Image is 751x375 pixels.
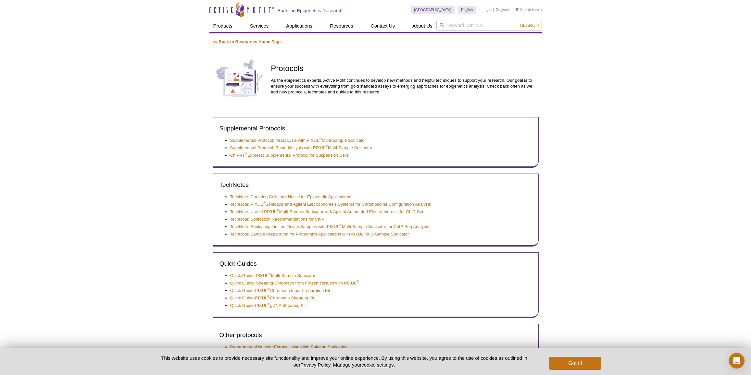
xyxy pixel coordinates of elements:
p: This website uses cookies to provide necessary site functionality and improve your online experie... [150,355,539,368]
sup: ® [268,294,270,298]
sup: ® [245,151,247,155]
a: Contact Us [367,20,399,32]
sup: ® [269,272,271,276]
a: Supplemental Protocol: Bacterial Lysis with PIXUL®Multi-Sample Sonicator [230,145,372,151]
sup: ® [325,144,328,148]
a: English [458,6,476,14]
sup: ® [319,137,322,140]
a: ChIP-IT®Express: Supplemental Protocol for Suspension Cells [230,152,349,158]
h2: Other protocols [219,331,532,339]
a: Quick Guide: PIXUL®Multi-Sample Sonicator [230,273,315,279]
button: cookie settings [361,362,394,368]
a: TechNote: Sonicating Limited Tissue Samples with PIXUL®Multi-Sample Sonicator for ChIP-Seq Analysis [230,224,429,230]
a: Quick Guide: Shearing Chromatin from Frozen Tissues with PIXUL® [230,280,359,286]
h1: Protocols [271,64,538,74]
a: Preparation of Nuclear Extract Using High Salt and Sonication [230,344,348,350]
a: TechNote: Sample Preparation for Proteomics Applications with PIXUL Multi-Sample Sonicator [230,231,409,237]
a: Quick Guide-PIXUL®Chromatin Shearing Kit [230,295,315,301]
button: Search [518,22,541,28]
div: Open Intercom Messenger [729,353,745,369]
h2: TechNotes [219,180,532,189]
a: Privacy Policy [300,362,330,368]
sup: ® [339,223,342,227]
a: Products [209,20,236,32]
a: Services [246,20,273,32]
h2: Quick Guides [219,259,532,268]
p: As the epigenetics experts, Active Motif continues to develop new methods and helpful techniques ... [271,78,538,95]
a: Supplemental Protocol: Yeast Lysis with PIXUL®Multi-Sample Sonicator [230,138,366,143]
sup: ® [276,208,279,212]
sup: ® [268,287,270,291]
sup: ® [357,279,359,283]
a: << Back to Resources Home Page [213,39,282,44]
a: Cart [516,7,527,12]
li: | [493,6,494,14]
a: Resources [326,20,357,32]
a: Applications [282,20,316,32]
h2: Enabling Epigenetics Research [278,8,343,14]
a: Login [482,7,491,12]
a: TechNote: PIXUL®Sonicator and Agilent Electrophoresis Systems for Chromosome Configuration Analysis [230,201,431,207]
img: Your Cart [516,8,519,11]
a: Quick Guide-PIXUL®Chromatin Input Preparation Kit [230,288,330,294]
a: TechNote: Use of PIXUL®Multi-Sample Sonicator with Agilent Automated Electrophoresis for ChIP-Seq [230,209,425,215]
a: Register [496,7,509,12]
li: (0 items) [516,6,542,14]
a: [GEOGRAPHIC_DATA] [411,6,455,14]
input: Keyword, Cat. No. [436,20,542,31]
img: Publications [213,51,266,105]
a: About Us [408,20,436,32]
sup: ® [263,200,266,204]
a: TechNote: Counting Cells and Nuclei for Epigenetic Applications [230,194,351,200]
h2: Supplemental Protocols [219,124,532,133]
button: Got it! [549,357,601,370]
a: TechNote: Sonication Recommendations for ChIP [230,216,324,222]
sup: ® [268,302,270,306]
span: Search [520,23,539,28]
a: Quick Guide-PIXUL®gDNA Shearing Kit [230,303,306,308]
